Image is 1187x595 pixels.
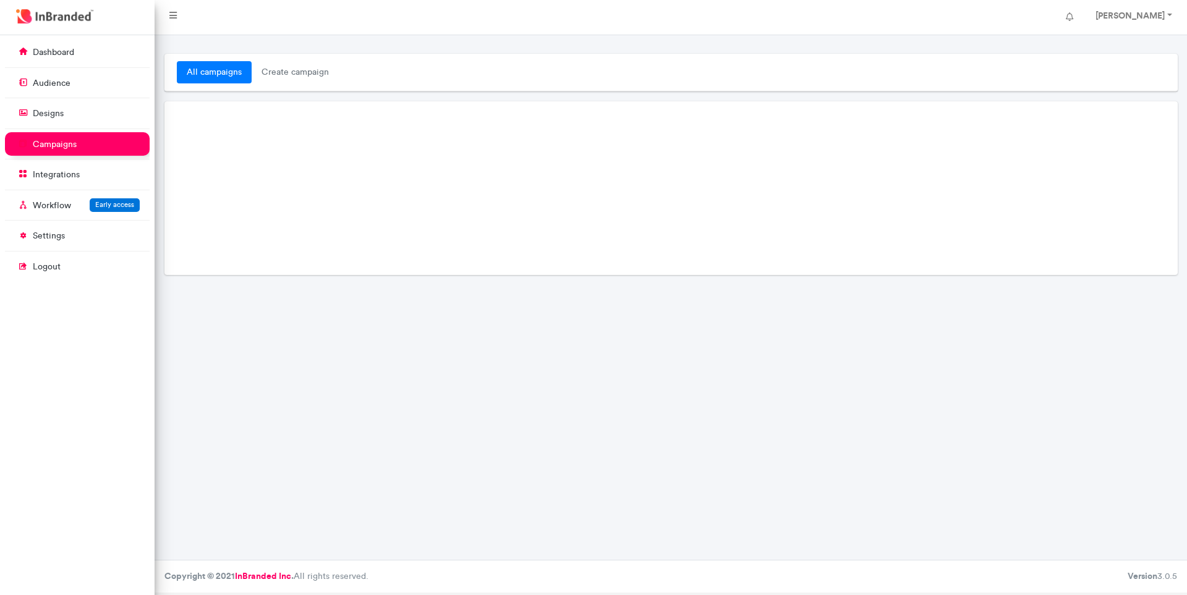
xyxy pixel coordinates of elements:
[252,61,339,83] span: create campaign
[5,193,150,217] a: WorkflowEarly access
[33,77,70,90] p: audience
[33,138,77,151] p: campaigns
[177,61,252,83] a: all campaigns
[33,230,65,242] p: settings
[1128,570,1177,583] div: 3.0.5
[33,169,80,181] p: integrations
[5,224,150,247] a: settings
[33,108,64,120] p: designs
[155,560,1187,593] footer: All rights reserved.
[5,162,150,186] a: integrations
[5,40,150,64] a: dashboard
[1128,570,1157,581] b: Version
[33,46,74,59] p: dashboard
[164,570,294,581] strong: Copyright © 2021 .
[235,570,291,581] a: InBranded Inc
[33,200,71,212] p: Workflow
[33,261,61,273] p: logout
[95,200,134,209] span: Early access
[1083,5,1182,30] a: [PERSON_NAME]
[5,101,150,125] a: designs
[13,6,96,27] img: InBranded Logo
[5,71,150,95] a: audience
[1096,10,1165,21] strong: [PERSON_NAME]
[5,132,150,156] a: campaigns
